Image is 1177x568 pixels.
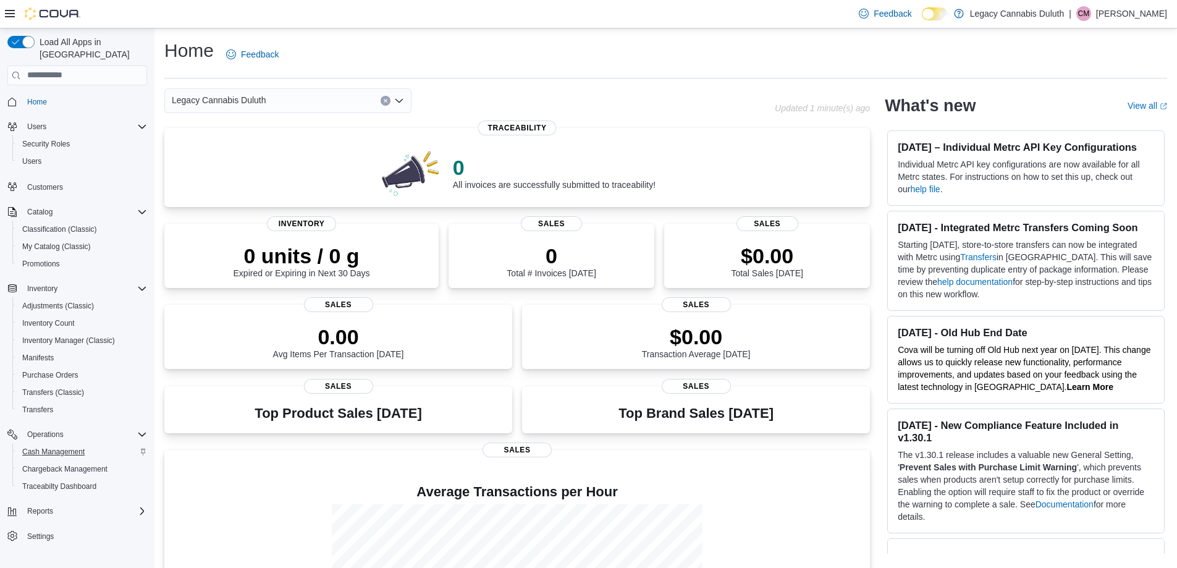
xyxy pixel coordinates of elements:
[22,119,147,134] span: Users
[12,367,152,384] button: Purchase Orders
[922,20,922,21] span: Dark Mode
[12,238,152,255] button: My Catalog (Classic)
[17,368,147,383] span: Purchase Orders
[17,385,147,400] span: Transfers (Classic)
[662,379,731,394] span: Sales
[775,103,870,113] p: Updated 1 minute(s) ago
[898,345,1150,392] span: Cova will be turning off Old Hub next year on [DATE]. This change allows us to quickly release ne...
[22,95,52,109] a: Home
[22,504,147,519] span: Reports
[898,239,1154,300] p: Starting [DATE], store-to-store transfers can now be integrated with Metrc using in [GEOGRAPHIC_D...
[17,333,120,348] a: Inventory Manager (Classic)
[381,96,390,106] button: Clear input
[17,239,96,254] a: My Catalog (Classic)
[478,121,557,135] span: Traceability
[27,532,54,541] span: Settings
[267,216,336,231] span: Inventory
[2,280,152,297] button: Inventory
[17,316,147,331] span: Inventory Count
[17,316,80,331] a: Inventory Count
[1036,499,1094,509] a: Documentation
[642,324,751,359] div: Transaction Average [DATE]
[22,119,51,134] button: Users
[12,384,152,401] button: Transfers (Classic)
[27,122,46,132] span: Users
[17,222,147,237] span: Classification (Classic)
[22,388,84,397] span: Transfers (Classic)
[17,137,75,151] a: Security Roles
[12,478,152,495] button: Traceabilty Dashboard
[1128,101,1167,111] a: View allExternal link
[662,297,731,312] span: Sales
[898,449,1154,523] p: The v1.30.1 release includes a valuable new General Setting, ' ', which prevents sales when produ...
[234,244,370,278] div: Expired or Expiring in Next 30 Days
[22,370,78,380] span: Purchase Orders
[22,179,147,194] span: Customers
[17,479,101,494] a: Traceabilty Dashboard
[453,155,656,180] p: 0
[17,462,112,477] a: Chargeback Management
[17,154,147,169] span: Users
[960,252,997,262] a: Transfers
[1160,103,1167,110] svg: External link
[22,281,62,296] button: Inventory
[12,349,152,367] button: Manifests
[17,402,147,417] span: Transfers
[12,153,152,170] button: Users
[17,402,58,417] a: Transfers
[17,368,83,383] a: Purchase Orders
[731,244,803,278] div: Total Sales [DATE]
[164,38,214,63] h1: Home
[22,447,85,457] span: Cash Management
[12,443,152,460] button: Cash Management
[22,353,54,363] span: Manifests
[1078,6,1090,21] span: CM
[2,203,152,221] button: Catalog
[17,137,147,151] span: Security Roles
[22,464,108,474] span: Chargeback Management
[12,460,152,478] button: Chargeback Management
[12,332,152,349] button: Inventory Manager (Classic)
[22,224,97,234] span: Classification (Classic)
[12,315,152,332] button: Inventory Count
[17,256,65,271] a: Promotions
[22,405,53,415] span: Transfers
[17,299,99,313] a: Adjustments (Classic)
[22,205,57,219] button: Catalog
[898,221,1154,234] h3: [DATE] - Integrated Metrc Transfers Coming Soon
[22,336,115,345] span: Inventory Manager (Classic)
[1076,6,1091,21] div: Corey McCauley
[27,207,53,217] span: Catalog
[25,7,80,20] img: Cova
[910,184,940,194] a: help file
[379,148,443,197] img: 0
[483,443,552,457] span: Sales
[22,301,94,311] span: Adjustments (Classic)
[898,419,1154,444] h3: [DATE] - New Compliance Feature Included in v1.30.1
[22,528,147,544] span: Settings
[17,479,147,494] span: Traceabilty Dashboard
[12,221,152,238] button: Classification (Classic)
[521,216,583,231] span: Sales
[12,255,152,273] button: Promotions
[174,485,860,499] h4: Average Transactions per Hour
[2,502,152,520] button: Reports
[27,284,57,294] span: Inventory
[22,529,59,544] a: Settings
[17,154,46,169] a: Users
[241,48,279,61] span: Feedback
[17,350,147,365] span: Manifests
[2,527,152,545] button: Settings
[27,506,53,516] span: Reports
[2,93,152,111] button: Home
[17,239,147,254] span: My Catalog (Classic)
[304,379,373,394] span: Sales
[17,222,102,237] a: Classification (Classic)
[731,244,803,268] p: $0.00
[394,96,404,106] button: Open list of options
[12,401,152,418] button: Transfers
[172,93,266,108] span: Legacy Cannabis Duluth
[22,205,147,219] span: Catalog
[22,156,41,166] span: Users
[22,94,147,109] span: Home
